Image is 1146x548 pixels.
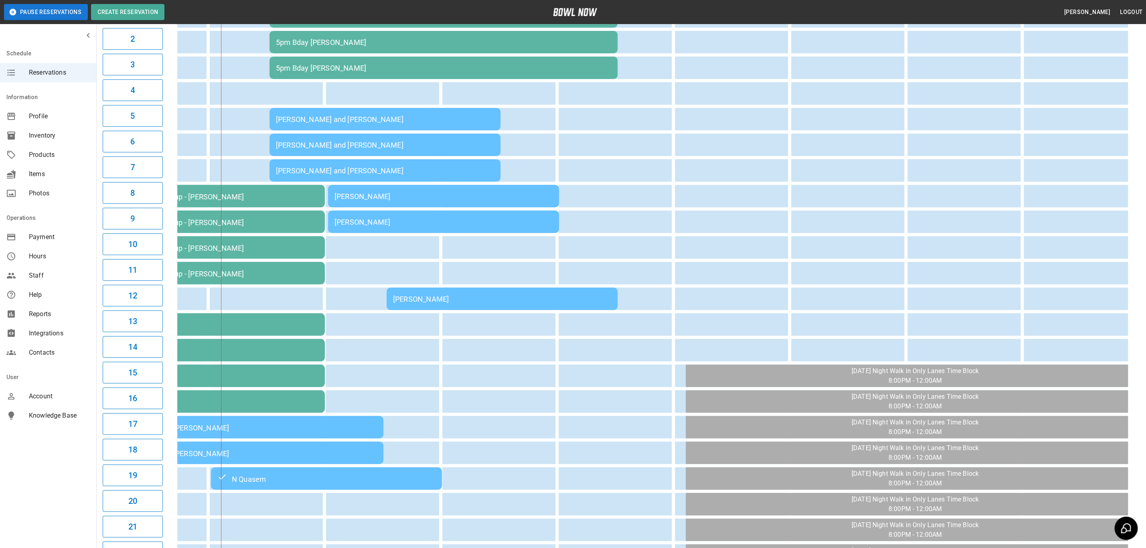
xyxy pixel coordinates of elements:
[103,208,163,229] button: 9
[276,115,494,124] div: [PERSON_NAME] and [PERSON_NAME]
[1061,5,1114,20] button: [PERSON_NAME]
[128,238,137,251] h6: 10
[128,264,137,276] h6: 11
[128,392,137,405] h6: 16
[103,28,163,50] button: 2
[276,166,494,175] div: [PERSON_NAME] and [PERSON_NAME]
[29,309,90,319] span: Reports
[128,341,137,353] h6: 14
[29,112,90,121] span: Profile
[130,32,135,45] h6: 2
[29,189,90,198] span: Photos
[29,329,90,338] span: Integrations
[100,243,318,252] div: Special Needs Group - [PERSON_NAME]
[103,490,163,512] button: 20
[103,105,163,127] button: 5
[103,362,163,384] button: 15
[130,212,135,225] h6: 9
[103,336,163,358] button: 14
[159,448,377,458] div: [PERSON_NAME]
[103,516,163,538] button: 21
[4,4,88,20] button: Pause Reservations
[128,366,137,379] h6: 15
[29,411,90,420] span: Knowledge Base
[29,271,90,280] span: Staff
[100,268,318,278] div: Special Needs Group - [PERSON_NAME]
[103,259,163,281] button: 11
[128,443,137,456] h6: 18
[393,295,611,303] div: [PERSON_NAME]
[103,54,163,75] button: 3
[130,135,135,148] h6: 6
[103,131,163,152] button: 6
[100,397,318,406] div: [PERSON_NAME]
[29,252,90,261] span: Hours
[100,345,318,355] div: [PERSON_NAME]
[103,439,163,461] button: 18
[335,192,553,201] div: [PERSON_NAME]
[100,191,318,201] div: Special Needs Group - [PERSON_NAME]
[103,285,163,306] button: 12
[103,311,163,332] button: 13
[103,465,163,486] button: 19
[103,388,163,409] button: 16
[128,418,137,430] h6: 17
[103,182,163,204] button: 8
[128,520,137,533] h6: 21
[103,79,163,101] button: 4
[130,110,135,122] h6: 5
[29,169,90,179] span: Items
[130,161,135,174] h6: 7
[276,64,611,72] div: 5pm Bday [PERSON_NAME]
[100,320,318,329] div: [PERSON_NAME]
[103,413,163,435] button: 17
[29,68,90,77] span: Reservations
[100,217,318,227] div: Special Needs Group - [PERSON_NAME]
[217,474,436,483] div: N Quasem
[29,232,90,242] span: Payment
[91,4,164,20] button: Create Reservation
[159,422,377,432] div: [PERSON_NAME]
[130,84,135,97] h6: 4
[29,150,90,160] span: Products
[103,156,163,178] button: 7
[103,233,163,255] button: 10
[1117,5,1146,20] button: Logout
[128,469,137,482] h6: 19
[100,371,318,381] div: [PERSON_NAME]
[130,58,135,71] h6: 3
[276,38,611,47] div: 5pm Bday [PERSON_NAME]
[335,218,553,226] div: [PERSON_NAME]
[128,289,137,302] h6: 12
[553,8,597,16] img: logo
[29,392,90,401] span: Account
[29,131,90,140] span: Inventory
[130,187,135,199] h6: 8
[276,141,494,149] div: [PERSON_NAME] and [PERSON_NAME]
[29,290,90,300] span: Help
[128,495,137,507] h6: 20
[128,315,137,328] h6: 13
[29,348,90,357] span: Contacts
